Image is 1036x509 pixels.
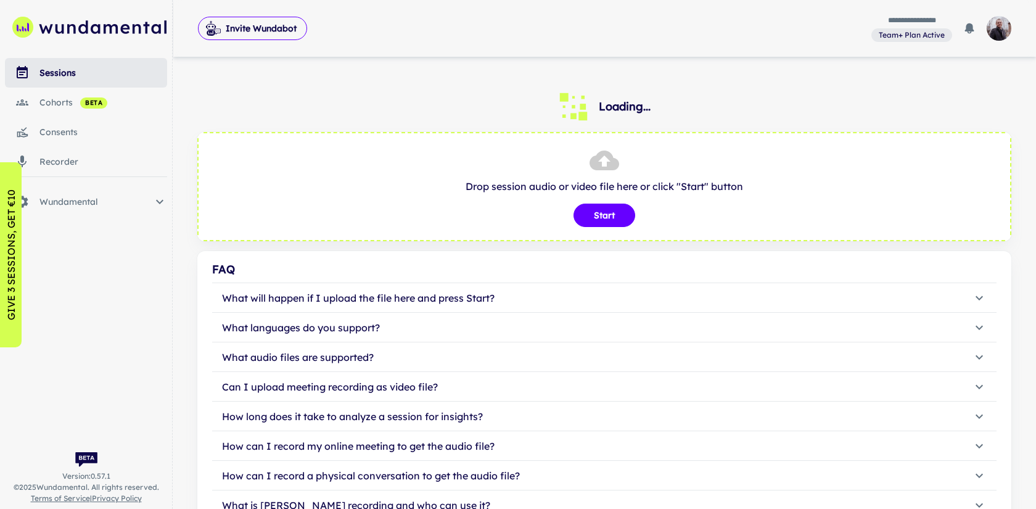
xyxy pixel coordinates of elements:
p: What languages do you support? [222,320,380,335]
span: | [31,493,142,504]
button: Can I upload meeting recording as video file? [212,372,997,402]
span: Team+ Plan Active [874,30,950,41]
div: Wundamental [5,187,167,217]
h6: Loading... [599,98,651,115]
p: Drop session audio or video file here or click "Start" button [211,179,998,194]
p: How long does it take to analyze a session for insights? [222,409,483,424]
a: Terms of Service [31,494,90,503]
div: consents [39,125,167,139]
a: consents [5,117,167,147]
a: recorder [5,147,167,176]
p: GIVE 3 SESSIONS, GET €10 [4,189,18,320]
button: What languages do you support? [212,313,997,342]
span: View and manage your current plan and billing details. [871,28,952,41]
span: Invite Wundabot to record a meeting [198,16,307,41]
div: sessions [39,66,167,80]
img: photoURL [987,16,1011,41]
a: View and manage your current plan and billing details. [871,27,952,43]
span: beta [80,98,107,108]
span: © 2025 Wundamental. All rights reserved. [14,482,159,493]
button: How long does it take to analyze a session for insights? [212,402,997,431]
p: What will happen if I upload the file here and press Start? [222,291,495,305]
a: cohorts beta [5,88,167,117]
a: Privacy Policy [92,494,142,503]
button: What will happen if I upload the file here and press Start? [212,283,997,313]
button: Invite Wundabot [198,17,307,40]
p: How can I record my online meeting to get the audio file? [222,439,495,453]
div: recorder [39,155,167,168]
button: How can I record a physical conversation to get the audio file? [212,461,997,490]
span: Version: 0.57.1 [62,471,110,482]
div: cohorts [39,96,167,109]
p: How can I record a physical conversation to get the audio file? [222,468,520,483]
span: Wundamental [39,195,152,209]
button: What audio files are supported? [212,342,997,372]
button: How can I record my online meeting to get the audio file? [212,431,997,461]
a: sessions [5,58,167,88]
p: What audio files are supported? [222,350,374,365]
div: FAQ [212,261,997,278]
button: Start [573,204,635,227]
p: Can I upload meeting recording as video file? [222,379,438,394]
